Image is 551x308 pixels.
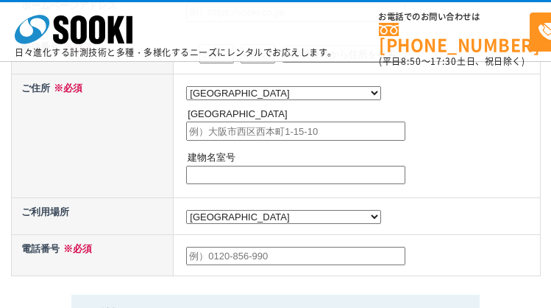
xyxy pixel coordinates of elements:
[430,55,457,68] span: 17:30
[401,55,422,68] span: 8:50
[186,122,405,141] input: 例）大阪市西区西本町1-15-10
[186,247,405,266] input: 例）0120-856-990
[11,74,174,197] th: ご住所
[186,210,381,224] select: /* 20250204 MOD ↑ */ /* 20241122 MOD ↑ */
[188,107,536,122] p: [GEOGRAPHIC_DATA]
[379,55,525,68] span: (平日 ～ 土日、祝日除く)
[50,83,82,94] span: ※必須
[11,198,174,235] th: ご利用場所
[188,150,536,166] p: 建物名室号
[379,23,530,53] a: [PHONE_NUMBER]
[379,13,530,21] span: お電話でのお問い合わせは
[60,243,92,254] span: ※必須
[15,48,337,57] p: 日々進化する計測技術と多種・多様化するニーズにレンタルでお応えします。
[11,234,174,276] th: 電話番号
